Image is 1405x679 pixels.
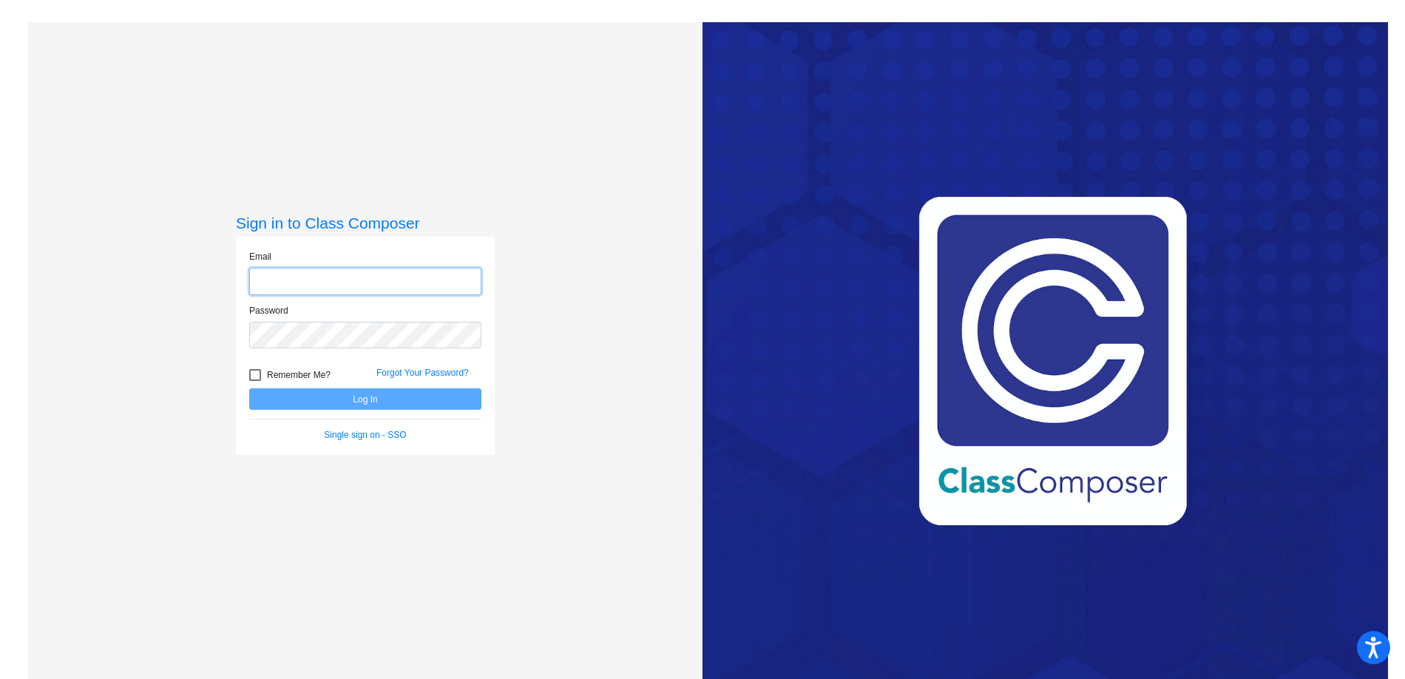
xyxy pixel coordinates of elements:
a: Forgot Your Password? [376,368,469,378]
label: Email [249,250,271,263]
span: Remember Me? [267,366,331,384]
h3: Sign in to Class Composer [236,214,495,232]
a: Single sign on - SSO [324,430,406,440]
button: Log In [249,388,481,410]
label: Password [249,304,288,317]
